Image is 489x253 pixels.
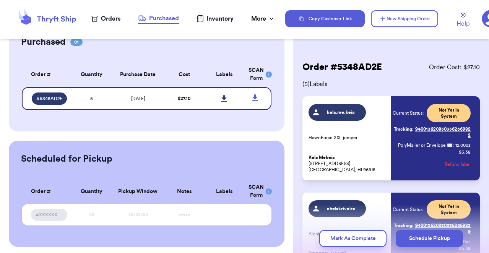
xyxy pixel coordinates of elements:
[91,14,120,23] a: Orders
[128,212,148,217] span: XX/XX/XX
[429,63,480,72] span: Order Cost: $ 27.10
[138,14,179,23] div: Purchased
[393,123,471,141] a: Tracking:9400136208303362569822
[36,96,62,102] span: # 5348AD2E
[396,230,463,247] button: Schedule Pickup
[398,143,453,148] span: PolyMailer or Envelope ✉️
[21,36,66,48] h2: Purchased
[112,179,164,204] th: Pickup Window
[138,14,179,24] a: Purchased
[249,66,262,83] div: SCAN Form
[249,183,262,199] div: SCAN Form
[285,10,365,27] button: Copy Customer Link
[371,10,438,27] button: New Shipping Order
[131,96,145,101] span: [DATE]
[394,126,414,132] span: Tracking:
[457,13,470,28] a: Help
[164,62,204,87] th: Cost
[455,142,471,148] span: 12.00 oz
[21,153,112,165] h2: Scheduled for Pickup
[445,156,471,173] button: Refund label
[22,179,72,204] th: Order #
[112,62,164,87] th: Purchase Date
[309,135,387,141] p: HawnForce XXL jumper
[393,219,471,238] a: Tracking:9400136208303362569839
[431,203,466,216] span: Not Yet in System
[90,96,93,101] span: 5
[197,14,234,23] a: Inventory
[319,230,387,247] button: Mark As Complete
[70,38,83,46] span: 01
[204,179,244,204] th: Labels
[393,206,424,212] span: Current Status:
[223,212,225,217] span: -
[164,179,204,204] th: Notes
[323,206,359,212] span: chelskriveira
[178,96,190,101] span: $ 27.10
[72,179,112,204] th: Quantity
[72,62,112,87] th: Quantity
[309,155,335,161] span: Kela Mekeia
[204,62,244,87] th: Labels
[36,212,63,218] span: #XXXXXXXX
[323,109,359,115] span: kela.me.keia
[255,212,256,217] span: -
[457,19,470,28] span: Help
[453,142,454,148] span: :
[394,222,414,229] span: Tracking:
[302,79,480,89] span: ( 5 ) Labels
[251,14,275,23] div: More
[459,149,471,155] p: $ 5.38
[89,212,94,217] span: XX
[22,62,72,87] th: Order #
[309,154,387,173] p: [STREET_ADDRESS] [GEOGRAPHIC_DATA], HI 96818
[393,110,424,116] span: Current Status:
[179,212,190,217] span: xxxxx
[431,107,466,119] span: Not Yet in System
[302,61,382,73] h2: Order # 5348AD2E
